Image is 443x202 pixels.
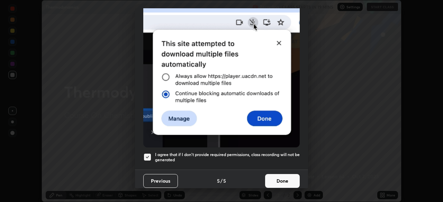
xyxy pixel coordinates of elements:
button: Done [265,174,300,188]
h4: 5 [223,177,226,184]
button: Previous [143,174,178,188]
h5: I agree that if I don't provide required permissions, class recording will not be generated [155,152,300,163]
h4: / [220,177,223,184]
h4: 5 [217,177,220,184]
